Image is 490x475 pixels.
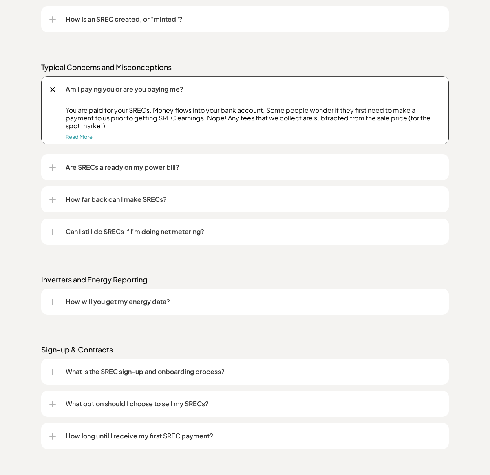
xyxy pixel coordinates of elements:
p: How is an SREC created, or "minted"? [66,14,441,24]
p: What option should I choose to sell my SRECs? [66,399,441,409]
p: Inverters and Energy Reporting [41,275,449,285]
p: How far back can I make SRECs? [66,195,441,204]
p: Can I still do SRECs if I'm doing net metering? [66,227,441,236]
p: You are paid for your SRECs. Money flows into your bank account. Some people wonder if they first... [66,106,441,130]
p: What is the SREC sign-up and onboarding process? [66,367,441,376]
p: How long until I receive my first SREC payment? [66,431,441,441]
p: Am I paying you or are you paying me? [66,84,441,94]
p: How will you get my energy data? [66,297,441,306]
p: Are SRECs already on my power bill? [66,162,441,172]
p: Sign-up & Contracts [41,345,449,355]
a: Read More [66,133,93,140]
p: Typical Concerns and Misconceptions [41,62,449,72]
